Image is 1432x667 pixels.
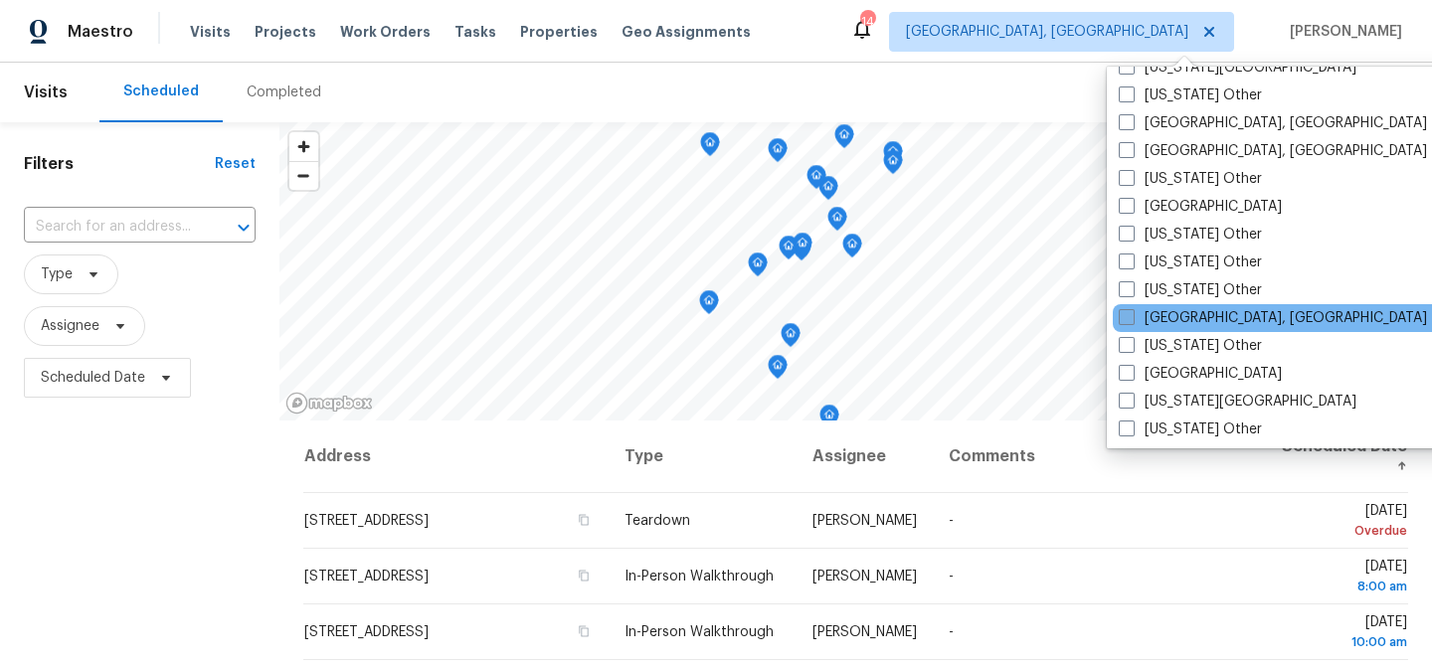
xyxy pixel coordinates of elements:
[215,154,256,174] div: Reset
[700,132,720,163] div: Map marker
[699,290,719,321] div: Map marker
[1119,225,1262,245] label: [US_STATE] Other
[625,625,774,639] span: In-Person Walkthrough
[575,622,593,640] button: Copy Address
[779,236,799,266] div: Map marker
[279,122,1398,420] canvas: Map
[24,71,68,114] span: Visits
[1282,22,1402,42] span: [PERSON_NAME]
[883,150,903,181] div: Map marker
[933,420,1264,493] th: Comments
[304,514,429,528] span: [STREET_ADDRESS]
[41,368,145,388] span: Scheduled Date
[255,22,316,42] span: Projects
[190,22,231,42] span: Visits
[1119,141,1427,161] label: [GEOGRAPHIC_DATA], [GEOGRAPHIC_DATA]
[625,514,690,528] span: Teardown
[41,264,73,284] span: Type
[247,83,321,102] div: Completed
[289,162,318,190] span: Zoom out
[622,22,751,42] span: Geo Assignments
[1119,85,1262,105] label: [US_STATE] Other
[806,165,826,196] div: Map marker
[1119,419,1262,439] label: [US_STATE] Other
[1119,392,1356,412] label: [US_STATE][GEOGRAPHIC_DATA]
[1119,113,1427,133] label: [GEOGRAPHIC_DATA], [GEOGRAPHIC_DATA]
[812,514,917,528] span: [PERSON_NAME]
[1119,336,1262,356] label: [US_STATE] Other
[609,420,798,493] th: Type
[768,355,788,386] div: Map marker
[1265,420,1408,493] th: Scheduled Date ↑
[812,570,917,584] span: [PERSON_NAME]
[340,22,431,42] span: Work Orders
[285,392,373,415] a: Mapbox homepage
[1281,560,1407,596] span: [DATE]
[123,82,199,101] div: Scheduled
[827,207,847,238] div: Map marker
[41,316,99,336] span: Assignee
[454,25,496,39] span: Tasks
[1281,577,1407,596] div: 8:00 am
[625,570,774,584] span: In-Person Walkthrough
[949,625,954,639] span: -
[1281,521,1407,541] div: Overdue
[289,161,318,190] button: Zoom out
[818,176,838,207] div: Map marker
[1281,504,1407,541] span: [DATE]
[793,233,812,263] div: Map marker
[834,124,854,155] div: Map marker
[1281,632,1407,652] div: 10:00 am
[304,625,429,639] span: [STREET_ADDRESS]
[575,511,593,529] button: Copy Address
[883,141,903,172] div: Map marker
[768,138,788,169] div: Map marker
[1119,364,1282,384] label: [GEOGRAPHIC_DATA]
[303,420,609,493] th: Address
[68,22,133,42] span: Maestro
[24,154,215,174] h1: Filters
[520,22,598,42] span: Properties
[906,22,1188,42] span: [GEOGRAPHIC_DATA], [GEOGRAPHIC_DATA]
[748,252,768,283] div: Map marker
[230,214,258,242] button: Open
[1119,280,1262,300] label: [US_STATE] Other
[289,132,318,161] button: Zoom in
[1119,308,1427,328] label: [GEOGRAPHIC_DATA], [GEOGRAPHIC_DATA]
[812,625,917,639] span: [PERSON_NAME]
[860,12,874,32] div: 14
[575,567,593,584] button: Copy Address
[949,514,954,528] span: -
[1119,197,1282,217] label: [GEOGRAPHIC_DATA]
[949,570,954,584] span: -
[842,234,862,264] div: Map marker
[24,212,200,243] input: Search for an address...
[819,405,839,435] div: Map marker
[781,323,801,354] div: Map marker
[797,420,933,493] th: Assignee
[304,570,429,584] span: [STREET_ADDRESS]
[1119,58,1356,78] label: [US_STATE][GEOGRAPHIC_DATA]
[1119,447,1262,467] label: [US_STATE] Other
[1281,615,1407,652] span: [DATE]
[1119,252,1262,272] label: [US_STATE] Other
[1119,169,1262,189] label: [US_STATE] Other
